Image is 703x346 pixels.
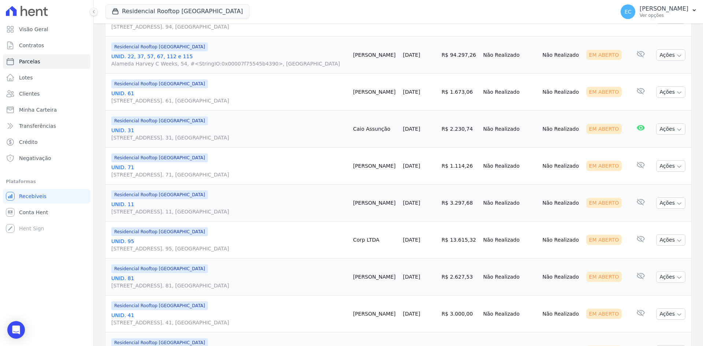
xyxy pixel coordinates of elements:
[111,227,208,236] span: Residencial Rooftop [GEOGRAPHIC_DATA]
[350,258,400,295] td: [PERSON_NAME]
[19,106,57,114] span: Minha Carteira
[656,49,685,61] button: Ações
[111,164,347,178] a: UNID. 71[STREET_ADDRESS]. 71, [GEOGRAPHIC_DATA]
[111,171,347,178] span: [STREET_ADDRESS]. 71, [GEOGRAPHIC_DATA]
[19,209,48,216] span: Conta Hent
[111,301,208,310] span: Residencial Rooftop [GEOGRAPHIC_DATA]
[111,264,208,273] span: Residencial Rooftop [GEOGRAPHIC_DATA]
[111,116,208,125] span: Residencial Rooftop [GEOGRAPHIC_DATA]
[656,160,685,172] button: Ações
[439,222,480,258] td: R$ 13.615,32
[3,70,90,85] a: Lotes
[403,311,420,317] a: [DATE]
[439,111,480,148] td: R$ 2.230,74
[540,295,583,332] td: Não Realizado
[111,60,347,67] span: Alameda Harvey C Weeks, 54, #<StringIO:0x00007f75545b4390>, [GEOGRAPHIC_DATA]
[19,90,40,97] span: Clientes
[111,238,347,252] a: UNID. 95[STREET_ADDRESS]. 95, [GEOGRAPHIC_DATA]
[480,185,540,222] td: Não Realizado
[480,258,540,295] td: Não Realizado
[19,58,40,65] span: Parcelas
[403,237,420,243] a: [DATE]
[586,309,622,319] div: Em Aberto
[350,222,400,258] td: Corp LTDA
[3,103,90,117] a: Minha Carteira
[3,135,90,149] a: Crédito
[111,134,347,141] span: [STREET_ADDRESS]. 31, [GEOGRAPHIC_DATA]
[540,222,583,258] td: Não Realizado
[403,126,420,132] a: [DATE]
[540,185,583,222] td: Não Realizado
[586,161,622,171] div: Em Aberto
[480,37,540,74] td: Não Realizado
[615,1,703,22] button: EC [PERSON_NAME] Ver opções
[656,234,685,246] button: Ações
[350,295,400,332] td: [PERSON_NAME]
[540,74,583,111] td: Não Realizado
[19,193,47,200] span: Recebíveis
[439,148,480,185] td: R$ 1.114,26
[403,200,420,206] a: [DATE]
[111,208,347,215] span: [STREET_ADDRESS]. 11, [GEOGRAPHIC_DATA]
[480,295,540,332] td: Não Realizado
[3,54,90,69] a: Parcelas
[625,9,632,14] span: EC
[3,205,90,220] a: Conta Hent
[656,197,685,209] button: Ações
[480,222,540,258] td: Não Realizado
[3,151,90,165] a: Negativação
[111,312,347,326] a: UNID. 41[STREET_ADDRESS]. 41, [GEOGRAPHIC_DATA]
[640,12,688,18] p: Ver opções
[350,37,400,74] td: [PERSON_NAME]
[439,37,480,74] td: R$ 94.297,26
[480,111,540,148] td: Não Realizado
[111,201,347,215] a: UNID. 11[STREET_ADDRESS]. 11, [GEOGRAPHIC_DATA]
[350,74,400,111] td: [PERSON_NAME]
[480,74,540,111] td: Não Realizado
[656,123,685,135] button: Ações
[656,308,685,320] button: Ações
[3,22,90,37] a: Visão Geral
[111,90,347,104] a: UNID. 61[STREET_ADDRESS]. 61, [GEOGRAPHIC_DATA]
[439,295,480,332] td: R$ 3.000,00
[6,177,88,186] div: Plataformas
[111,153,208,162] span: Residencial Rooftop [GEOGRAPHIC_DATA]
[586,87,622,97] div: Em Aberto
[111,23,347,30] span: [STREET_ADDRESS]. 94, [GEOGRAPHIC_DATA]
[439,258,480,295] td: R$ 2.627,53
[111,42,208,51] span: Residencial Rooftop [GEOGRAPHIC_DATA]
[586,198,622,208] div: Em Aberto
[640,5,688,12] p: [PERSON_NAME]
[350,111,400,148] td: Caio Assunção
[403,274,420,280] a: [DATE]
[540,148,583,185] td: Não Realizado
[19,74,33,81] span: Lotes
[111,127,347,141] a: UNID. 31[STREET_ADDRESS]. 31, [GEOGRAPHIC_DATA]
[3,86,90,101] a: Clientes
[19,122,56,130] span: Transferências
[3,38,90,53] a: Contratos
[111,282,347,289] span: [STREET_ADDRESS]. 81, [GEOGRAPHIC_DATA]
[111,275,347,289] a: UNID. 81[STREET_ADDRESS]. 81, [GEOGRAPHIC_DATA]
[403,163,420,169] a: [DATE]
[540,37,583,74] td: Não Realizado
[656,271,685,283] button: Ações
[586,272,622,282] div: Em Aberto
[3,189,90,204] a: Recebíveis
[3,119,90,133] a: Transferências
[586,235,622,245] div: Em Aberto
[439,74,480,111] td: R$ 1.673,06
[586,124,622,134] div: Em Aberto
[105,4,249,18] button: Residencial Rooftop [GEOGRAPHIC_DATA]
[480,148,540,185] td: Não Realizado
[111,97,347,104] span: [STREET_ADDRESS]. 61, [GEOGRAPHIC_DATA]
[19,26,48,33] span: Visão Geral
[540,111,583,148] td: Não Realizado
[403,89,420,95] a: [DATE]
[111,53,347,67] a: UNID. 22, 37, 57, 67, 112 e 115Alameda Harvey C Weeks, 54, #<StringIO:0x00007f75545b4390>, [GEOGR...
[111,190,208,199] span: Residencial Rooftop [GEOGRAPHIC_DATA]
[19,155,51,162] span: Negativação
[19,138,38,146] span: Crédito
[403,52,420,58] a: [DATE]
[350,185,400,222] td: [PERSON_NAME]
